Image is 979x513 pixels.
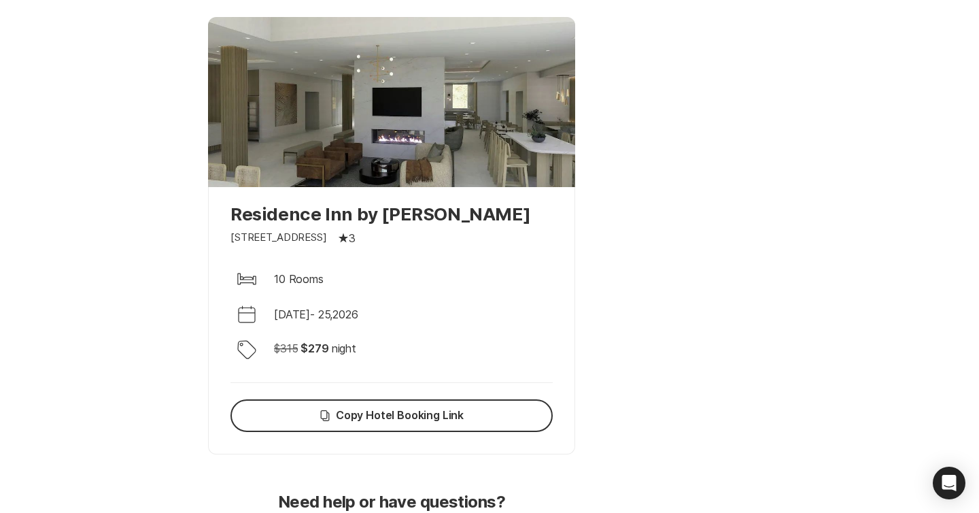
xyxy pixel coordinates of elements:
[274,340,298,357] p: $ 315
[332,340,356,357] p: night
[349,230,356,246] p: 3
[278,493,505,512] p: Need help or have questions?
[230,203,553,225] p: Residence Inn by [PERSON_NAME]
[274,306,358,322] p: [DATE] - 25 , 2026
[230,230,327,246] p: [STREET_ADDRESS]
[300,340,328,357] p: $ 279
[274,271,324,287] p: 10 Rooms
[230,399,553,432] button: Copy Hotel Booking Link
[933,467,965,499] div: Open Intercom Messenger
